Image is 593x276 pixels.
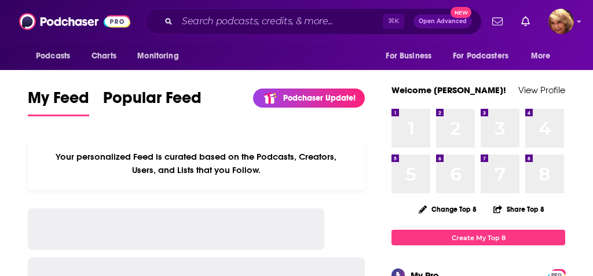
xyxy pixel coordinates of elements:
span: My Feed [28,88,89,115]
button: Share Top 8 [493,198,545,220]
button: open menu [378,45,446,67]
div: Your personalized Feed is curated based on the Podcasts, Creators, Users, and Lists that you Follow. [28,137,365,190]
button: Change Top 8 [412,202,484,216]
button: open menu [523,45,565,67]
a: View Profile [518,84,565,95]
span: New [451,7,471,18]
button: Open AdvancedNew [413,14,472,28]
p: Podchaser Update! [283,93,356,103]
a: Welcome [PERSON_NAME]! [391,84,506,95]
a: Popular Feed [103,88,202,116]
img: User Profile [548,9,574,34]
button: Show profile menu [548,9,574,34]
input: Search podcasts, credits, & more... [177,12,383,31]
span: Podcasts [36,48,70,64]
button: open menu [445,45,525,67]
button: open menu [129,45,193,67]
span: For Business [386,48,431,64]
a: Charts [84,45,123,67]
a: Create My Top 8 [391,230,565,245]
span: Open Advanced [419,19,467,24]
span: ⌘ K [383,14,404,29]
span: Popular Feed [103,88,202,115]
a: Show notifications dropdown [488,12,507,31]
span: Logged in as SuzNiles [548,9,574,34]
span: For Podcasters [453,48,508,64]
span: More [531,48,551,64]
img: Podchaser - Follow, Share and Rate Podcasts [19,10,130,32]
span: Monitoring [137,48,178,64]
div: Search podcasts, credits, & more... [145,8,482,35]
span: Charts [91,48,116,64]
a: My Feed [28,88,89,116]
a: Show notifications dropdown [517,12,535,31]
button: open menu [28,45,85,67]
